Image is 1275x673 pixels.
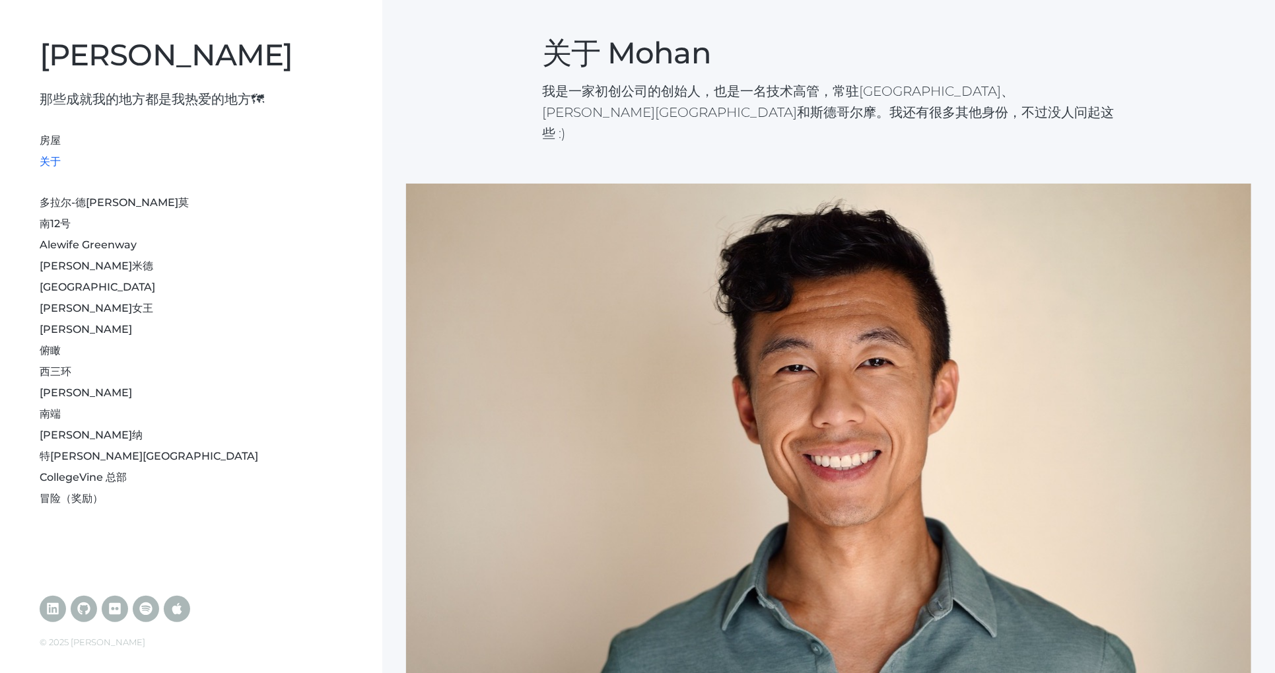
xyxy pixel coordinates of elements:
a: 特[PERSON_NAME][GEOGRAPHIC_DATA] [40,450,258,462]
a: [PERSON_NAME]纳 [40,429,143,441]
a: [PERSON_NAME]女王 [40,302,153,314]
a: Alewife Greenway [40,238,137,251]
a: [PERSON_NAME] [40,323,132,336]
a: 冒险（奖励） [40,492,103,505]
font: 那些成就我的地方都是我热爱的地方🗺 [40,91,264,107]
a: [PERSON_NAME] [40,386,132,399]
a: CollegeVine 总部 [40,471,127,483]
a: 南端 [40,407,61,420]
a: [PERSON_NAME] [40,36,293,73]
a: 关于 [40,155,61,168]
font: © 2025 [PERSON_NAME] [40,637,145,647]
font: 关于 Mohan [542,34,711,71]
a: [GEOGRAPHIC_DATA] [40,281,155,293]
a: [PERSON_NAME]米德 [40,260,153,272]
a: 西三环 [40,365,71,378]
a: 南12号 [40,217,71,230]
a: 俯瞰 [40,344,61,357]
a: 多拉尔-德[PERSON_NAME]莫 [40,196,189,209]
font: 我是一家初创公司的创始人，也是一名技术高管，常驻[GEOGRAPHIC_DATA]、[PERSON_NAME][GEOGRAPHIC_DATA]和斯德哥尔摩。我还有很多其他身份，不过没人问起这些 :) [542,83,1114,141]
a: 房屋 [40,134,61,147]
